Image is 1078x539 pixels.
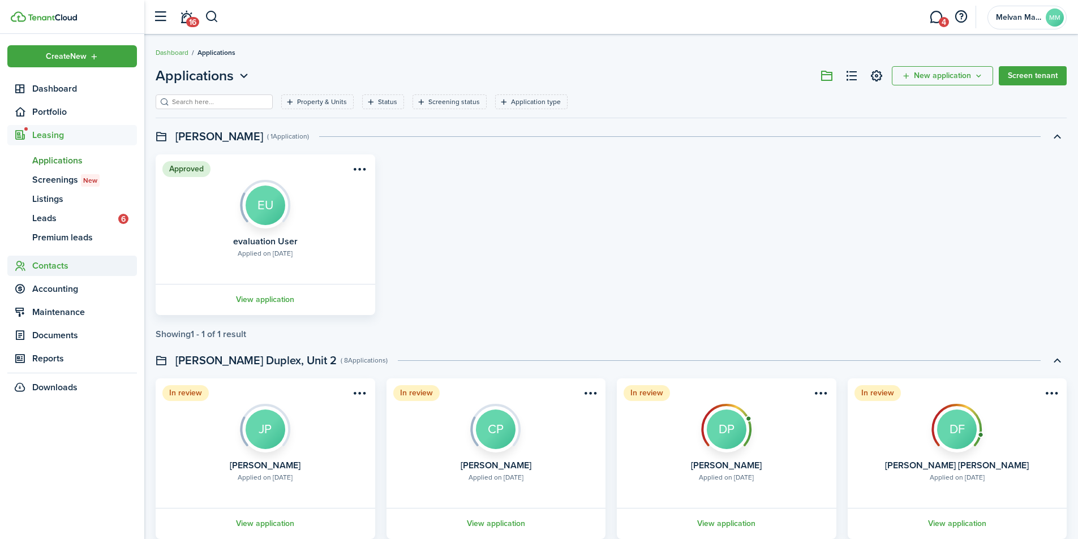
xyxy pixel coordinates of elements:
[931,404,982,446] img: Screening
[32,173,137,187] span: Screenings
[914,72,971,80] span: New application
[240,404,291,446] img: Screening
[624,385,670,401] status: In review
[32,259,137,273] span: Contacts
[162,385,209,401] status: In review
[156,66,234,86] span: Applications
[156,329,246,339] div: Showing result
[156,48,188,58] a: Dashboard
[461,460,531,471] card-title: [PERSON_NAME]
[154,508,377,539] a: View application
[7,170,137,189] a: ScreeningsNew
[32,352,137,365] span: Reports
[238,472,293,482] div: Applied on [DATE]
[175,3,197,32] a: Notifications
[32,381,78,394] span: Downloads
[175,128,263,145] swimlane-title: [PERSON_NAME]
[1042,387,1060,403] button: Open menu
[240,180,291,222] img: Screening
[156,154,1067,339] application-list-swimlane-item: Toggle accordion
[32,128,137,142] span: Leasing
[413,94,487,109] filter-tag: Open filter
[32,231,137,244] span: Premium leads
[32,105,137,119] span: Portfolio
[7,189,137,209] a: Listings
[32,212,118,225] span: Leads
[885,460,1029,471] card-title: [PERSON_NAME] [PERSON_NAME]
[892,66,993,85] button: Open menu
[581,387,599,403] button: Open menu
[32,282,137,296] span: Accounting
[892,66,993,85] button: New application
[162,161,211,177] status: Approved
[46,53,87,61] span: Create New
[32,82,137,96] span: Dashboard
[428,97,480,107] filter-tag-label: Screening status
[701,404,752,446] img: Screening
[175,352,337,369] swimlane-title: [PERSON_NAME] Duplex, Unit 2
[32,154,137,167] span: Applications
[156,66,251,86] button: Open menu
[951,7,970,27] button: Open resource center
[1047,127,1067,146] button: Toggle accordion
[169,97,269,107] input: Search here...
[393,385,440,401] status: In review
[362,94,404,109] filter-tag: Open filter
[469,472,523,482] div: Applied on [DATE]
[7,151,137,170] a: Applications
[511,97,561,107] filter-tag-label: Application type
[154,284,377,315] a: View application
[1047,351,1067,370] button: Toggle accordion
[230,460,300,471] card-title: [PERSON_NAME]
[939,17,949,27] span: 4
[28,14,77,21] img: TenantCloud
[205,7,219,27] button: Search
[118,214,128,224] span: 6
[385,508,608,539] a: View application
[846,508,1069,539] a: View application
[999,66,1067,85] a: Screen tenant
[996,14,1041,21] span: Melvan Management
[930,472,985,482] div: Applied on [DATE]
[11,11,26,22] img: TenantCloud
[156,66,251,86] button: Applications
[7,228,137,247] a: Premium leads
[699,472,754,482] div: Applied on [DATE]
[191,327,221,340] pagination-page-total: 1 - 1 of 1
[7,348,137,369] a: Reports
[83,175,97,186] span: New
[32,329,137,342] span: Documents
[854,385,901,401] status: In review
[149,6,171,28] button: Open sidebar
[281,94,354,109] filter-tag: Open filter
[341,355,388,365] swimlane-subtitle: ( 8 Applications )
[238,248,293,258] div: Applied on [DATE]
[233,236,298,247] card-title: evaluation User
[615,508,838,539] a: View application
[7,45,137,67] button: Open menu
[32,305,137,319] span: Maintenance
[495,94,568,109] filter-tag: Open filter
[186,17,199,27] span: 16
[470,404,521,446] img: Screening
[811,387,830,403] button: Open menu
[7,209,137,228] a: Leads6
[267,131,309,141] swimlane-subtitle: ( 1 Application )
[350,163,368,179] button: Open menu
[297,97,347,107] filter-tag-label: Property & Units
[378,97,397,107] filter-tag-label: Status
[32,192,137,206] span: Listings
[691,460,762,471] card-title: [PERSON_NAME]
[350,387,368,403] button: Open menu
[925,3,947,32] a: Messaging
[197,48,235,58] span: Applications
[1046,8,1064,27] avatar-text: MM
